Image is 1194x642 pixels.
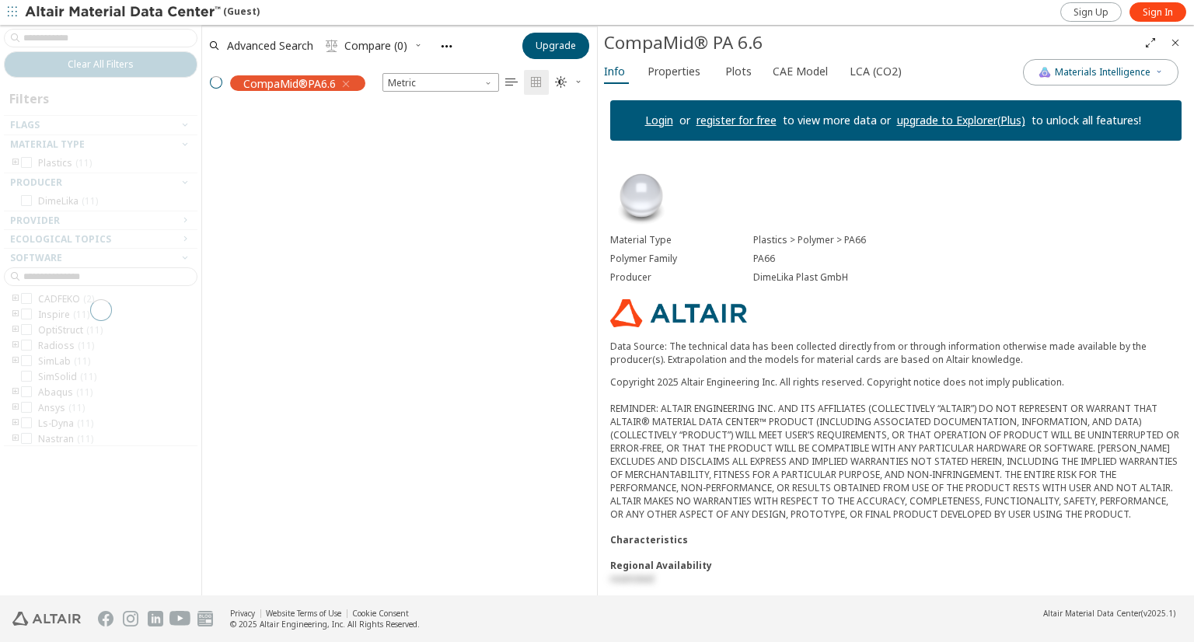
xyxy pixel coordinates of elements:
[382,73,499,92] span: Metric
[777,113,897,128] p: to view more data or
[1163,30,1188,55] button: Close
[753,271,1182,284] div: DimeLika Plast GmbH
[524,70,549,95] button: Tile View
[230,608,255,619] a: Privacy
[610,533,1182,546] div: Characteristics
[1043,608,1141,619] span: Altair Material Data Center
[673,113,696,128] p: or
[1060,2,1122,22] a: Sign Up
[1025,113,1147,128] p: to unlock all features!
[1129,2,1186,22] a: Sign In
[610,166,672,228] img: Material Type Image
[610,234,753,246] div: Material Type
[648,59,700,84] span: Properties
[610,299,747,327] img: Logo - Provider
[382,73,499,92] div: Unit System
[1138,30,1163,55] button: Full Screen
[1143,6,1173,19] span: Sign In
[610,340,1182,366] p: Data Source: The technical data has been collected directly from or through information otherwise...
[725,59,752,84] span: Plots
[243,76,336,90] span: CompaMid®PA6.6
[610,253,753,265] div: Polymer Family
[610,572,654,585] span: restricted
[266,608,341,619] a: Website Terms of Use
[610,271,753,284] div: Producer
[773,59,828,84] span: CAE Model
[1074,6,1108,19] span: Sign Up
[753,253,1182,265] div: PA66
[326,40,338,52] i: 
[604,59,625,84] span: Info
[12,612,81,626] img: Altair Engineering
[25,5,260,20] div: (Guest)
[1039,66,1051,79] img: AI Copilot
[610,375,1182,521] div: Copyright 2025 Altair Engineering Inc. All rights reserved. Copyright notice does not imply publi...
[352,608,409,619] a: Cookie Consent
[530,76,543,89] i: 
[1043,608,1175,619] div: (v2025.1)
[549,70,589,95] button: Theme
[645,113,673,127] a: Login
[522,33,589,59] button: Upgrade
[753,234,1182,246] div: Plastics > Polymer > PA66
[555,76,567,89] i: 
[610,559,1182,572] div: Regional Availability
[604,30,1138,55] div: CompaMid® PA 6.6
[850,59,902,84] span: LCA (CO2)
[227,40,313,51] span: Advanced Search
[505,76,518,89] i: 
[202,99,597,595] div: grid
[25,5,223,20] img: Altair Material Data Center
[696,113,777,127] a: register for free
[230,619,420,630] div: © 2025 Altair Engineering, Inc. All Rights Reserved.
[499,70,524,95] button: Table View
[536,40,576,52] span: Upgrade
[1055,66,1150,79] span: Materials Intelligence
[1023,59,1178,85] button: AI CopilotMaterials Intelligence
[897,113,1025,127] a: upgrade to Explorer(Plus)
[344,40,407,51] span: Compare (0)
